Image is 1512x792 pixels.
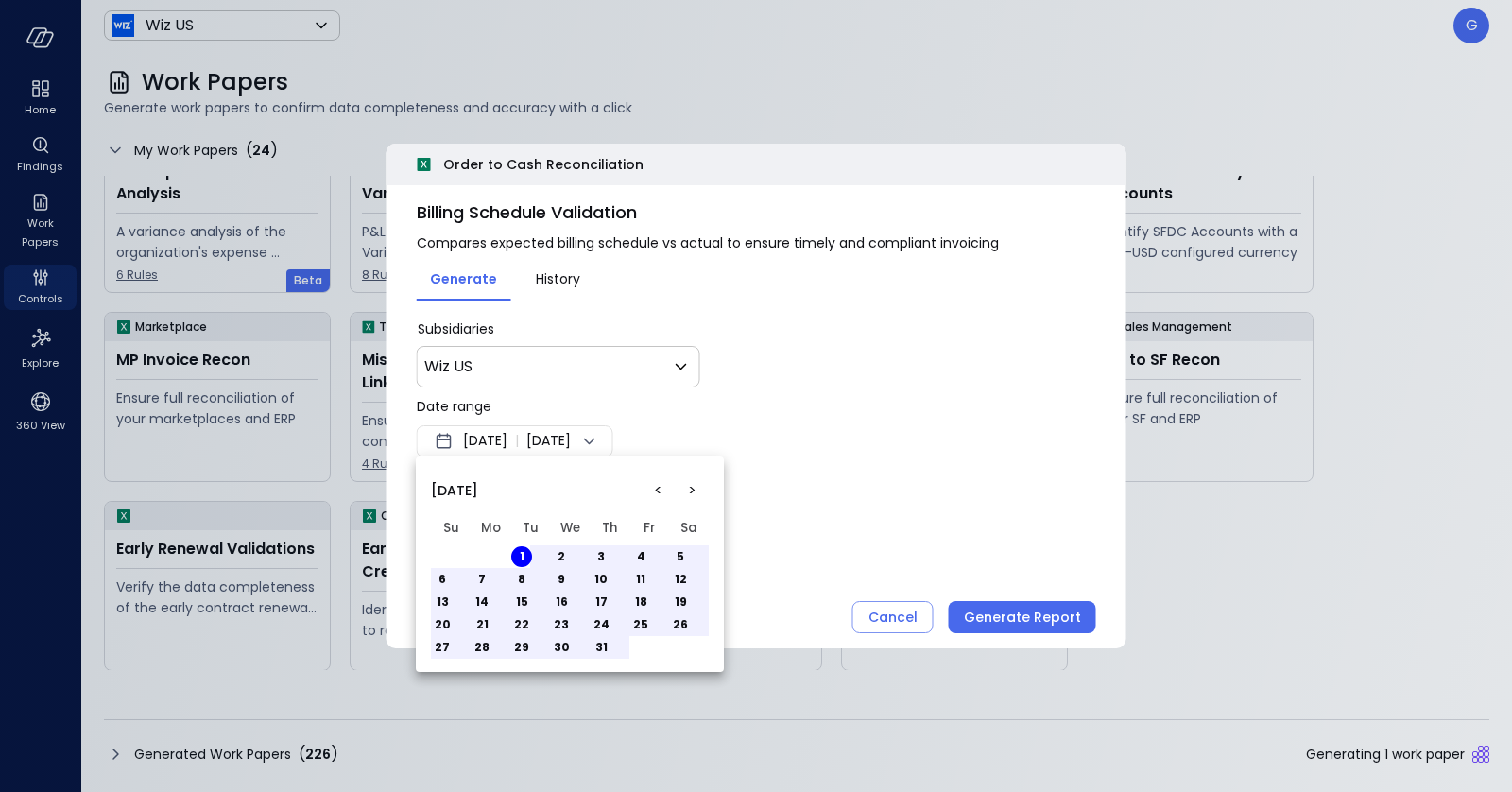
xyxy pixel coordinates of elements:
button: Sunday, July 13th, 2025, selected [432,592,453,612]
button: Monday, July 21st, 2025, selected [472,614,492,635]
button: Thursday, July 3rd, 2025, selected [591,546,611,567]
button: Saturday, July 12th, 2025, selected [670,569,691,590]
button: Friday, July 4th, 2025, selected [630,546,651,567]
button: Thursday, July 24th, 2025, selected [591,614,611,635]
button: Friday, July 25th, 2025, selected [630,614,651,635]
button: Tuesday, July 1st, 2025, selected [511,546,532,567]
button: Saturday, July 26th, 2025, selected [670,614,691,635]
th: Sunday [431,511,471,545]
button: Friday, July 11th, 2025, selected [630,569,651,590]
button: Tuesday, July 29th, 2025, selected [511,637,532,658]
button: Wednesday, July 23rd, 2025, selected [551,614,572,635]
th: Monday [471,511,510,545]
button: Monday, July 14th, 2025, selected [472,592,492,612]
button: Go to the Previous Month [641,473,675,508]
th: Saturday [669,511,709,545]
button: Go to the Next Month [675,473,709,508]
button: Thursday, July 10th, 2025, selected [591,569,611,590]
button: Monday, July 28th, 2025, selected [472,637,492,658]
button: Saturday, July 19th, 2025, selected [670,592,691,612]
button: Wednesday, July 9th, 2025, selected [551,569,572,590]
th: Wednesday [550,511,590,545]
button: Tuesday, July 8th, 2025, selected [511,569,532,590]
button: Sunday, July 6th, 2025, selected [432,569,453,590]
button: Tuesday, July 15th, 2025, selected [511,592,532,612]
button: Wednesday, July 16th, 2025, selected [551,592,572,612]
span: [DATE] [431,480,478,501]
button: Monday, July 7th, 2025, selected [472,569,492,590]
button: Saturday, July 5th, 2025, selected [670,546,691,567]
button: Thursday, July 17th, 2025, selected [591,592,611,612]
th: Tuesday [510,511,550,545]
button: Sunday, July 27th, 2025, selected [432,637,453,658]
button: Sunday, July 20th, 2025, selected [432,614,453,635]
button: Wednesday, July 30th, 2025, selected [551,637,572,658]
button: Wednesday, July 2nd, 2025, selected [551,546,572,567]
button: Tuesday, July 22nd, 2025, selected [511,614,532,635]
table: July 2025 [431,511,709,659]
button: Friday, July 18th, 2025, selected [630,592,651,612]
button: Thursday, July 31st, 2025, selected [591,637,611,658]
th: Thursday [590,511,629,545]
th: Friday [629,511,669,545]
